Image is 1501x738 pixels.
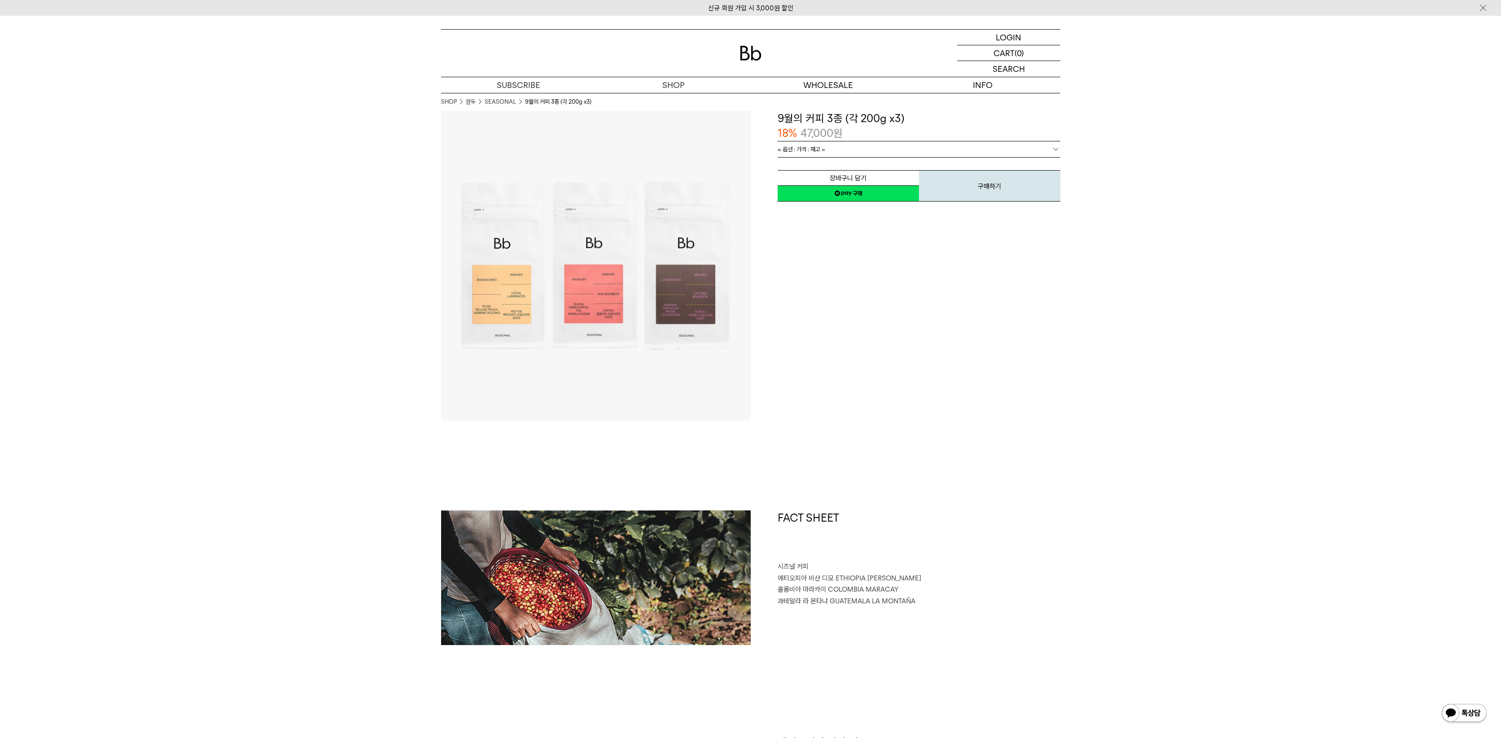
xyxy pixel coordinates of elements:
p: WHOLESALE [751,77,906,93]
a: LOGIN [957,30,1060,45]
span: GUATEMALA LA MONTAÑA [830,597,915,605]
p: 47,000 [801,126,843,141]
button: 장바구니 담기 [778,170,919,186]
span: 시즈널 커피 [778,562,809,571]
img: 카카오톡 채널 1:1 채팅 버튼 [1441,703,1488,725]
span: 원 [833,127,843,140]
a: CART (0) [957,45,1060,61]
a: SUBSCRIBE [441,77,596,93]
span: 콜롬비아 마라카이 [778,585,826,593]
span: COLOMBIA MARACAY [828,585,898,593]
p: (0) [1015,45,1024,61]
li: 9월의 커피 3종 (각 200g x3) [525,97,591,106]
p: CART [993,45,1015,61]
span: 에티오피아 비샨 디모 [778,574,834,582]
a: 원두 [466,97,476,106]
img: 로고 [740,46,761,61]
a: 신규 회원 가입 시 3,000원 할인 [708,4,793,12]
span: = 옵션 : 가격 : 재고 = [778,141,825,157]
p: 18% [778,126,797,141]
p: LOGIN [996,30,1021,45]
p: INFO [906,77,1060,93]
a: SHOP [596,77,751,93]
a: SEASONAL [485,97,516,106]
a: SHOP [441,97,457,106]
h3: 9월의 커피 3종 (각 200g x3) [778,111,1060,126]
a: 새창 [778,185,919,202]
span: ETHIOPIA [PERSON_NAME] [836,574,921,582]
h1: FACT SHEET [778,510,1060,562]
p: SEARCH [993,61,1025,77]
span: 과테말라 라 몬타냐 [778,597,828,605]
img: 9월의 커피 3종 (각 200g x3) [441,111,751,421]
img: 9월의 커피 3종 (각 200g x3) [441,510,751,645]
button: 구매하기 [919,170,1060,202]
